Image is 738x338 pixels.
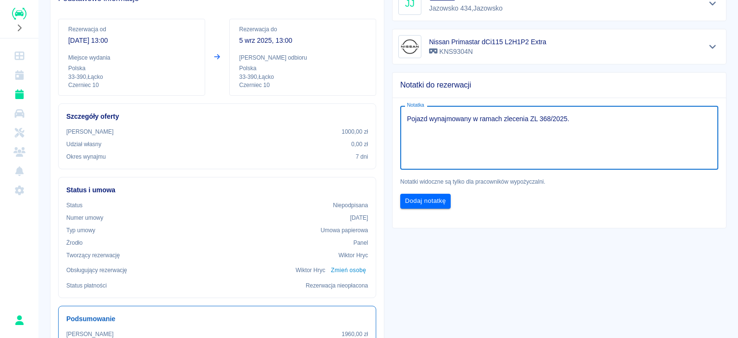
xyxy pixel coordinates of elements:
p: Udział własny [66,140,101,149]
p: Niepodpisana [333,201,368,210]
h6: Status i umowa [66,185,368,195]
p: Status [66,201,83,210]
span: Notatki do rezerwacji [400,80,718,90]
p: [DATE] 13:00 [68,36,195,46]
p: Panel [354,238,369,247]
a: Powiadomienia [4,162,35,181]
p: Rezerwacja nieopłacona [306,281,368,290]
p: Rezerwacja do [239,25,366,34]
p: Czerniec 10 [239,81,366,89]
p: Czerniec 10 [68,81,195,89]
p: Status płatności [66,281,107,290]
p: Wiktor Hryc [295,266,325,275]
p: 1000,00 zł [342,127,368,136]
a: Kalendarz [4,65,35,85]
h6: Nissan Primastar dCi115 L2H1P2 Extra [429,37,546,47]
p: Numer umowy [66,213,103,222]
a: Ustawienia [4,181,35,200]
p: 33-390 , Łącko [68,73,195,81]
button: Rozwiń nawigację [12,22,26,34]
button: Wiktor Hryc [9,310,29,330]
p: Żrodło [66,238,83,247]
textarea: Pojazd wynajmowany w ramach zlecenia ZL 368/2025. [407,114,712,162]
p: Typ umowy [66,226,95,235]
p: Jazowsko 434 , Jazowsko [429,3,504,13]
p: 5 wrz 2025, 13:00 [239,36,366,46]
p: Umowa papierowa [320,226,368,235]
h6: Szczegóły oferty [66,112,368,122]
p: 7 dni [356,152,368,161]
p: KNS9304N [429,47,546,57]
p: Okres wynajmu [66,152,106,161]
p: Rezerwacja od [68,25,195,34]
a: Rezerwacje [4,85,35,104]
p: 33-390 , Łącko [239,73,366,81]
p: Polska [239,64,366,73]
p: Tworzący rezerwację [66,251,120,260]
p: 0,00 zł [351,140,368,149]
button: Dodaj notatkę [400,194,451,209]
img: Image [400,37,419,56]
button: Zmień osobę [329,263,368,277]
p: Polska [68,64,195,73]
img: Renthelp [12,8,26,20]
p: [PERSON_NAME] [66,127,113,136]
p: Obsługujący rezerwację [66,266,127,275]
a: Flota [4,104,35,123]
p: Miejsce wydania [68,53,195,62]
a: Klienci [4,142,35,162]
a: Dashboard [4,46,35,65]
h6: Podsumowanie [66,314,368,324]
button: Pokaż szczegóły [705,40,721,53]
p: Notatki widoczne są tylko dla pracowników wypożyczalni. [400,177,718,186]
p: [DATE] [350,213,368,222]
p: Wiktor Hryc [338,251,368,260]
a: Serwisy [4,123,35,142]
p: [PERSON_NAME] odbioru [239,53,366,62]
label: Notatka [407,101,424,109]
